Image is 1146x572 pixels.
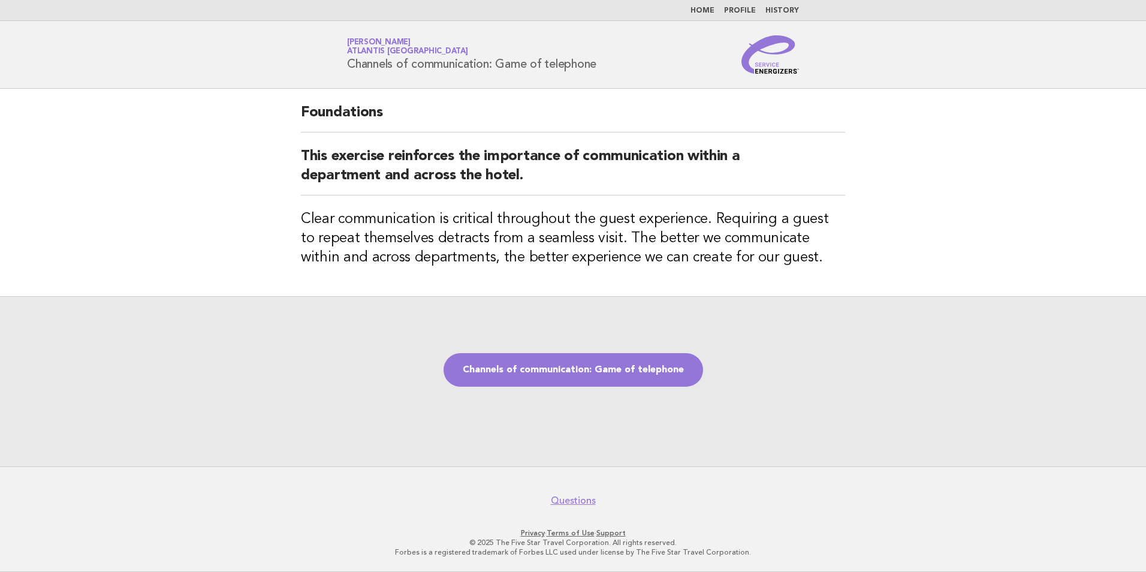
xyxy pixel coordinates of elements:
[206,538,940,547] p: © 2025 The Five Star Travel Corporation. All rights reserved.
[547,529,595,537] a: Terms of Use
[347,48,468,56] span: Atlantis [GEOGRAPHIC_DATA]
[206,547,940,557] p: Forbes is a registered trademark of Forbes LLC used under license by The Five Star Travel Corpora...
[521,529,545,537] a: Privacy
[301,147,845,195] h2: This exercise reinforces the importance of communication within a department and across the hotel.
[551,495,596,507] a: Questions
[301,210,845,267] h3: Clear communication is critical throughout the guest experience. Requiring a guest to repeat them...
[347,39,596,70] h1: Channels of communication: Game of telephone
[765,7,799,14] a: History
[301,103,845,133] h2: Foundations
[724,7,756,14] a: Profile
[206,528,940,538] p: · ·
[741,35,799,74] img: Service Energizers
[596,529,626,537] a: Support
[347,38,468,55] a: [PERSON_NAME]Atlantis [GEOGRAPHIC_DATA]
[444,353,703,387] a: Channels of communication: Game of telephone
[690,7,714,14] a: Home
